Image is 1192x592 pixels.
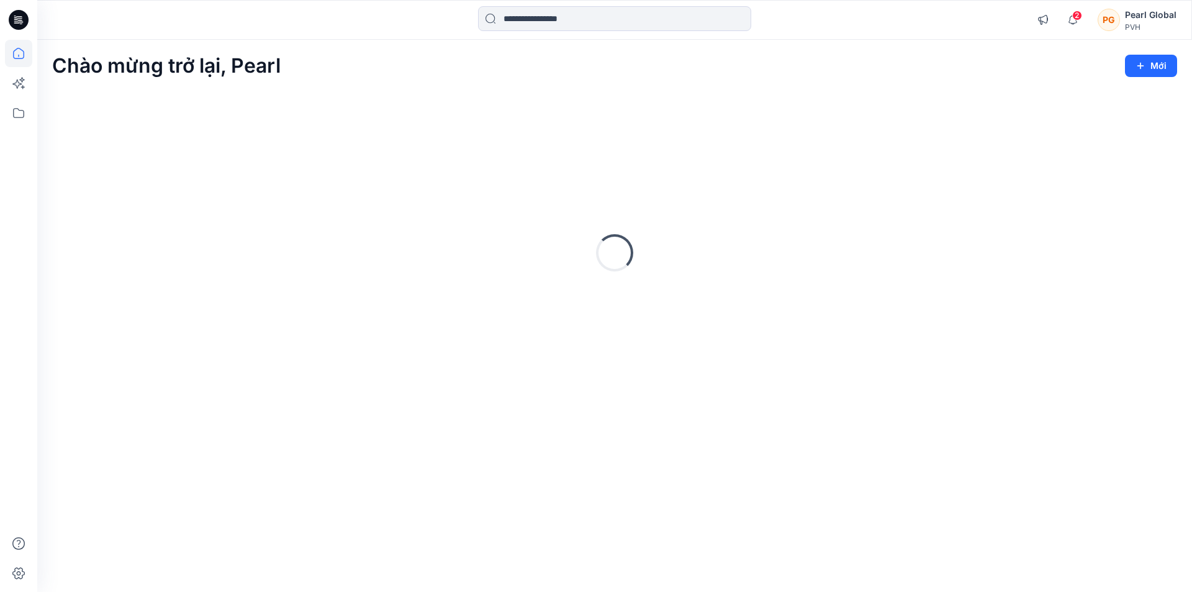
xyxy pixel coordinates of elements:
[52,53,281,78] font: Chào mừng trở lại, Pearl
[1098,9,1120,31] div: PG
[1125,22,1140,32] font: PVH
[1125,55,1177,77] button: Mới
[1072,11,1082,20] span: 2
[1125,7,1176,22] div: Pearl Global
